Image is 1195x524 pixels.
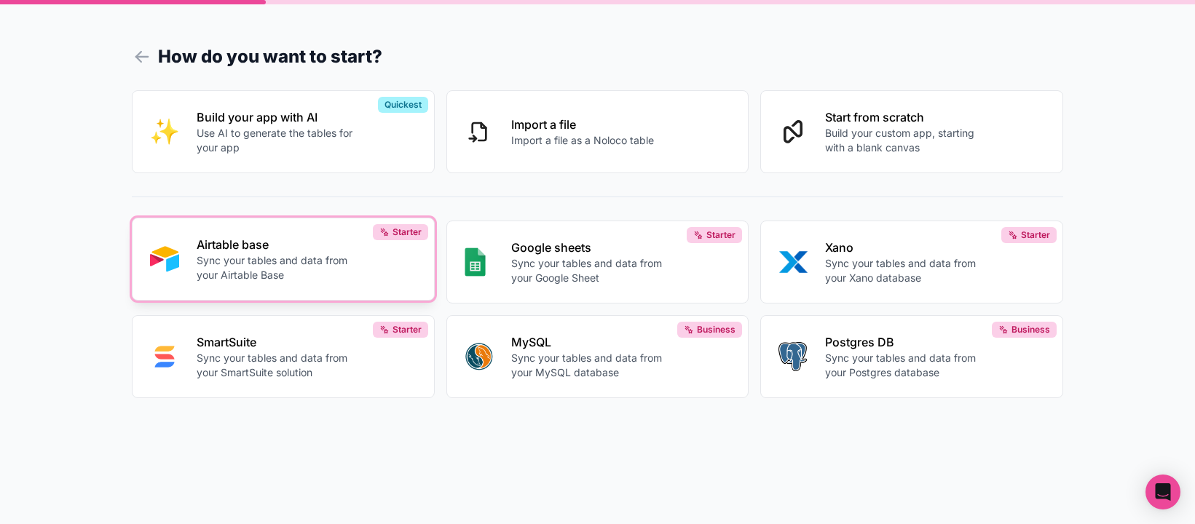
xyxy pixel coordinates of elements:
[197,126,358,155] p: Use AI to generate the tables for your app
[132,90,435,173] button: INTERNAL_WITH_AIBuild your app with AIUse AI to generate the tables for your appQuickest
[1145,475,1180,509] div: Open Intercom Messenger
[511,351,673,380] p: Sync your tables and data from your MySQL database
[446,315,749,398] button: MYSQLMySQLSync your tables and data from your MySQL databaseBusiness
[1021,229,1050,241] span: Starter
[511,239,673,256] p: Google sheets
[150,342,179,371] img: SMART_SUITE
[825,126,987,155] p: Build your custom app, starting with a blank canvas
[825,333,987,351] p: Postgres DB
[760,221,1063,303] button: XANOXanoSync your tables and data from your Xano databaseStarter
[393,226,422,238] span: Starter
[197,333,358,351] p: SmartSuite
[706,229,735,241] span: Starter
[511,333,673,351] p: MySQL
[197,253,358,282] p: Sync your tables and data from your Airtable Base
[446,221,749,303] button: GOOGLE_SHEETSGoogle sheetsSync your tables and data from your Google SheetStarter
[697,324,735,336] span: Business
[393,324,422,336] span: Starter
[197,236,358,253] p: Airtable base
[465,342,494,371] img: MYSQL
[132,315,435,398] button: SMART_SUITESmartSuiteSync your tables and data from your SmartSuite solutionStarter
[825,351,987,380] p: Sync your tables and data from your Postgres database
[511,116,654,133] p: Import a file
[511,256,673,285] p: Sync your tables and data from your Google Sheet
[825,256,987,285] p: Sync your tables and data from your Xano database
[778,342,807,371] img: POSTGRES
[825,108,987,126] p: Start from scratch
[197,108,358,126] p: Build your app with AI
[1011,324,1050,336] span: Business
[446,90,749,173] button: Import a fileImport a file as a Noloco table
[150,117,179,146] img: INTERNAL_WITH_AI
[825,239,987,256] p: Xano
[197,351,358,380] p: Sync your tables and data from your SmartSuite solution
[778,247,808,277] img: XANO
[760,90,1063,173] button: Start from scratchBuild your custom app, starting with a blank canvas
[760,315,1063,398] button: POSTGRESPostgres DBSync your tables and data from your Postgres databaseBusiness
[132,44,1063,70] h1: How do you want to start?
[378,97,428,113] div: Quickest
[465,247,486,277] img: GOOGLE_SHEETS
[150,245,179,274] img: AIRTABLE
[132,218,435,301] button: AIRTABLEAirtable baseSync your tables and data from your Airtable BaseStarter
[511,133,654,148] p: Import a file as a Noloco table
